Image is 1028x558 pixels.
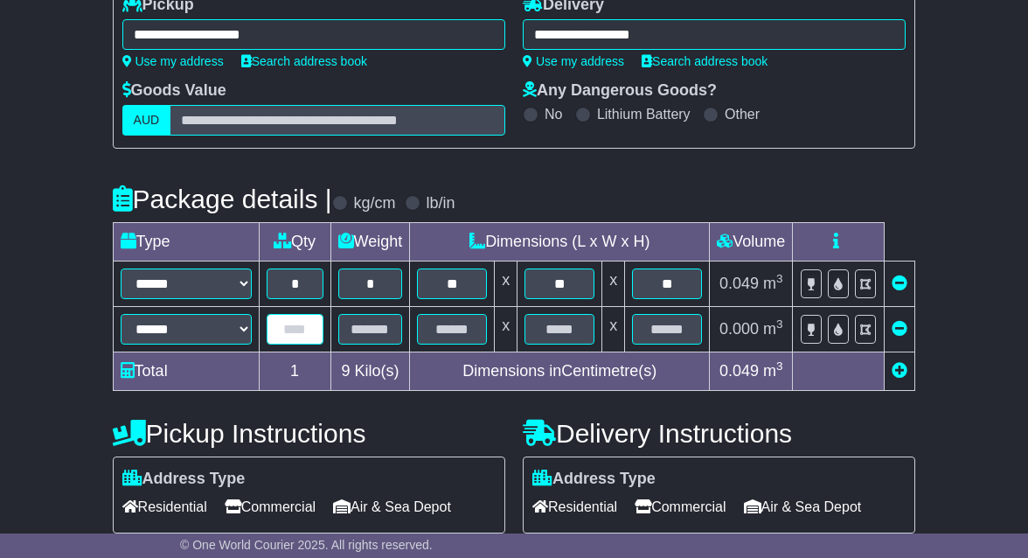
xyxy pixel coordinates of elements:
[259,352,330,391] td: 1
[719,362,759,380] span: 0.049
[122,470,246,489] label: Address Type
[710,223,793,262] td: Volume
[180,538,433,552] span: © One World Courier 2025. All rights reserved.
[113,419,505,448] h4: Pickup Instructions
[763,275,783,292] span: m
[495,307,517,352] td: x
[333,493,451,520] span: Air & Sea Depot
[776,359,783,373] sup: 3
[892,275,907,292] a: Remove this item
[602,262,625,307] td: x
[763,362,783,380] span: m
[725,106,760,122] label: Other
[719,275,759,292] span: 0.049
[225,493,316,520] span: Commercial
[892,362,907,380] a: Add new item
[635,493,726,520] span: Commercial
[241,54,367,68] a: Search address book
[892,320,907,338] a: Remove this item
[354,194,396,213] label: kg/cm
[545,106,562,122] label: No
[341,362,350,380] span: 9
[122,54,224,68] a: Use my address
[763,320,783,338] span: m
[427,194,455,213] label: lb/in
[523,419,915,448] h4: Delivery Instructions
[602,307,625,352] td: x
[113,185,332,213] h4: Package details |
[113,352,259,391] td: Total
[113,223,259,262] td: Type
[776,272,783,285] sup: 3
[330,223,410,262] td: Weight
[495,262,517,307] td: x
[776,317,783,331] sup: 3
[744,493,862,520] span: Air & Sea Depot
[122,105,171,136] label: AUD
[532,493,617,520] span: Residential
[122,493,207,520] span: Residential
[719,320,759,338] span: 0.000
[523,81,717,101] label: Any Dangerous Goods?
[259,223,330,262] td: Qty
[523,54,624,68] a: Use my address
[410,223,710,262] td: Dimensions (L x W x H)
[330,352,410,391] td: Kilo(s)
[410,352,710,391] td: Dimensions in Centimetre(s)
[122,81,226,101] label: Goods Value
[642,54,768,68] a: Search address book
[532,470,656,489] label: Address Type
[597,106,691,122] label: Lithium Battery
